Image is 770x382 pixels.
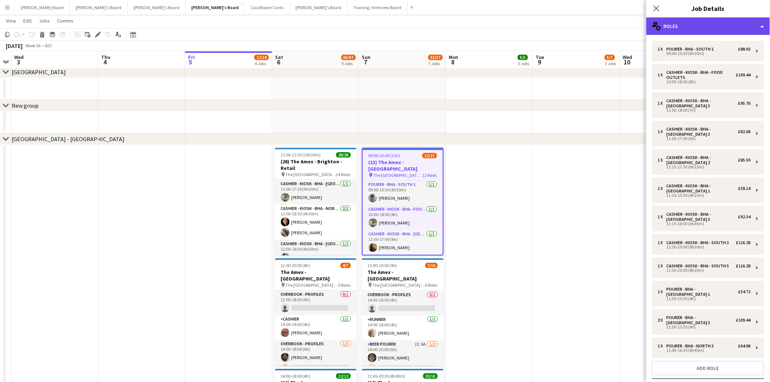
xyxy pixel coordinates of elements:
[658,186,667,191] div: 1 x
[342,61,356,66] div: 9 Jobs
[363,159,443,172] h3: (13) The Amex - [GEOGRAPHIC_DATA]
[187,58,195,66] span: 5
[275,148,357,255] app-job-card: 11:00-21:30 (10h30m)28/28(28) The Amex - Brighton - Retail The [GEOGRAPHIC_DATA] - [GEOGRAPHIC_DA...
[286,282,338,288] span: The [GEOGRAPHIC_DATA] - [GEOGRAPHIC_DATA]
[658,80,751,84] div: 10:00-18:00 (8h)
[362,258,444,366] app-job-card: 11:00-20:00 (9h)7/10The Amex - [GEOGRAPHIC_DATA] The [GEOGRAPHIC_DATA] - [GEOGRAPHIC_DATA]6 Roles...
[658,240,667,245] div: 1 x
[738,343,751,349] div: £64.98
[646,17,770,35] div: Roles
[658,129,667,134] div: 1 x
[738,129,751,134] div: £82.08
[667,183,738,194] div: Cashier - Kiosk - BHA - [GEOGRAPHIC_DATA] 1
[658,47,667,52] div: 1 x
[536,54,544,60] span: Tue
[101,54,110,60] span: Thu
[70,0,128,15] button: [PERSON_NAME]'s Board
[736,240,751,245] div: £116.28
[336,172,351,177] span: 24 Roles
[658,165,751,169] div: 11:15-17:30 (6h15m)
[275,258,357,366] app-job-card: 12:00-20:00 (8h)4/7The Amex - [GEOGRAPHIC_DATA] The [GEOGRAPHIC_DATA] - [GEOGRAPHIC_DATA]5 RolesO...
[658,297,751,301] div: 11:30-15:30 (4h)
[362,269,444,282] h3: The Amex - [GEOGRAPHIC_DATA]
[738,214,751,219] div: £92.34
[667,263,732,268] div: Cashier - Kiosk - BHA - South 5
[254,55,269,60] span: 17/19
[738,289,751,294] div: £54.72
[652,361,764,375] button: Add role
[658,72,667,77] div: 1 x
[373,172,422,178] span: The [GEOGRAPHIC_DATA] - [GEOGRAPHIC_DATA]
[369,153,400,158] span: 09:00-20:00 (11h)
[658,214,667,219] div: 1 x
[54,16,76,25] a: Comms
[425,282,438,288] span: 6 Roles
[341,263,351,268] span: 4/7
[658,222,751,226] div: 11:15-18:00 (6h45m)
[667,315,736,325] div: Pourer - BHA - [GEOGRAPHIC_DATA] 3
[36,16,53,25] a: Jobs
[15,0,70,15] button: [PERSON_NAME] Board
[281,373,310,379] span: 14:00-18:00 (4h)
[14,54,24,60] span: Wed
[605,55,615,60] span: 5/7
[667,98,738,108] div: Cashier - Kiosk - BHA - [GEOGRAPHIC_DATA] 3
[658,263,667,268] div: 1 x
[738,47,751,52] div: £88.92
[667,70,736,80] div: Cashier - Kiosk - BHA - Food Outlets
[275,204,357,240] app-card-role: Cashier - Kiosk - BHA - North 42/212:00-18:30 (6h30m)[PERSON_NAME][PERSON_NAME]
[368,263,397,268] span: 11:00-20:00 (9h)
[449,54,459,60] span: Mon
[361,58,371,66] span: 7
[658,194,751,197] div: 11:15-15:30 (4h15m)
[605,61,616,66] div: 3 Jobs
[186,0,245,15] button: [PERSON_NAME]'s Board
[738,101,751,106] div: £95.76
[275,180,357,204] app-card-role: Cashier - Kiosk - BHA - [GEOGRAPHIC_DATA] 21/111:00-17:30 (6h30m)[PERSON_NAME]
[362,148,444,255] app-job-card: 09:00-20:00 (11h)12/13(13) The Amex - [GEOGRAPHIC_DATA] The [GEOGRAPHIC_DATA] - [GEOGRAPHIC_DATA]...
[658,289,667,294] div: 1 x
[368,373,406,379] span: 11:45-20:30 (8h45m)
[622,58,632,66] span: 10
[336,152,351,158] span: 28/28
[658,343,667,349] div: 1 x
[448,58,459,66] span: 8
[658,52,751,55] div: 09:00-15:30 (6h30m)
[57,17,74,24] span: Comms
[255,61,269,66] div: 4 Jobs
[658,101,667,106] div: 1 x
[128,0,186,15] button: [PERSON_NAME]'s Board
[423,373,438,379] span: 10/10
[6,17,16,24] span: View
[738,186,751,191] div: £58.14
[738,158,751,163] div: £85.50
[338,282,351,288] span: 5 Roles
[45,43,52,48] div: BST
[13,58,24,66] span: 3
[281,263,310,268] span: 12:00-20:00 (8h)
[275,158,357,171] h3: (28) The Amex - Brighton - Retail
[275,315,357,340] app-card-role: Cashier1/114:00-18:00 (4h)[PERSON_NAME]
[281,152,321,158] span: 11:00-21:30 (10h30m)
[100,58,110,66] span: 4
[286,172,336,177] span: The [GEOGRAPHIC_DATA] - [GEOGRAPHIC_DATA]
[658,245,751,249] div: 11:30-20:00 (8h30m)
[736,318,751,323] div: £109.44
[428,55,443,60] span: 33/37
[3,16,19,25] a: View
[667,155,738,165] div: Cashier - Kiosk - BHA - [GEOGRAPHIC_DATA] 2
[667,127,738,137] div: Cashier - Kiosk - BHA - [GEOGRAPHIC_DATA] 3
[425,263,438,268] span: 7/10
[362,340,444,375] app-card-role: BEER POURER2I6A1/214:00-20:00 (6h)[PERSON_NAME]
[362,291,444,315] app-card-role: Overbook - Profiles0/114:00-18:00 (4h)
[6,42,23,49] div: [DATE]
[275,54,283,60] span: Sat
[362,315,444,340] app-card-role: Runner1/114:00-18:00 (4h)[PERSON_NAME]
[348,0,408,15] button: Training / Interview Board
[20,16,35,25] a: Edit
[667,343,717,349] div: Pourer - BHA - North 3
